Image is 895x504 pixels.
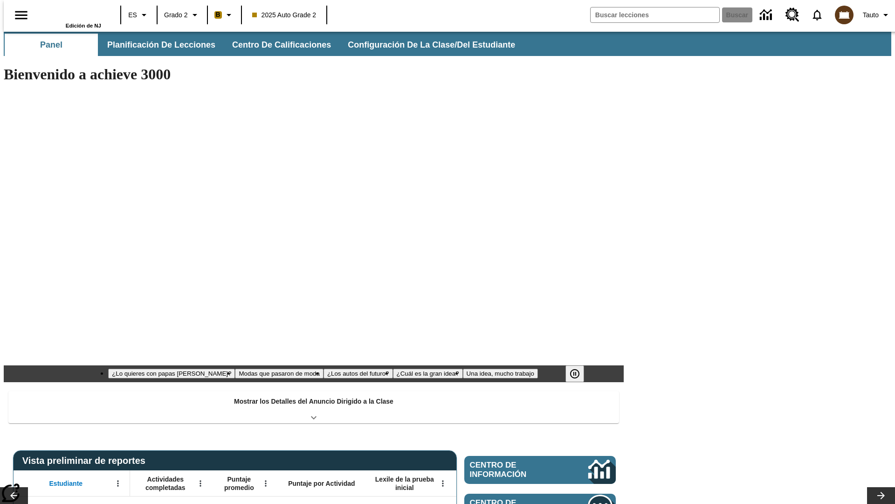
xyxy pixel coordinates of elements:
[41,4,101,23] a: Portada
[867,487,895,504] button: Carrusel de lecciones, seguir
[829,3,859,27] button: Escoja un nuevo avatar
[780,2,805,28] a: Centro de recursos, Se abrirá en una pestaña nueva.
[235,369,323,378] button: Diapositiva 2 Modas que pasaron de moda
[371,475,439,492] span: Lexile de la prueba inicial
[863,10,879,20] span: Tauto
[100,34,223,56] button: Planificación de lecciones
[111,476,125,490] button: Abrir menú
[565,365,584,382] button: Pausar
[259,476,273,490] button: Abrir menú
[49,479,83,488] span: Estudiante
[108,369,235,378] button: Diapositiva 1 ¿Lo quieres con papas fritas?
[805,3,829,27] a: Notificaciones
[565,365,593,382] div: Pausar
[470,461,557,479] span: Centro de información
[464,456,616,484] a: Centro de información
[324,369,393,378] button: Diapositiva 3 ¿Los autos del futuro?
[436,476,450,490] button: Abrir menú
[211,7,238,23] button: Boost El color de la clase es anaranjado claro. Cambiar el color de la clase.
[66,23,101,28] span: Edición de NJ
[164,10,188,20] span: Grado 2
[4,32,891,56] div: Subbarra de navegación
[225,34,338,56] button: Centro de calificaciones
[4,66,624,83] h1: Bienvenido a achieve 3000
[8,391,619,423] div: Mostrar los Detalles del Anuncio Dirigido a la Clase
[393,369,463,378] button: Diapositiva 4 ¿Cuál es la gran idea?
[835,6,854,24] img: avatar image
[128,10,137,20] span: ES
[217,475,262,492] span: Puntaje promedio
[4,34,523,56] div: Subbarra de navegación
[7,1,35,29] button: Abrir el menú lateral
[22,455,150,466] span: Vista preliminar de reportes
[754,2,780,28] a: Centro de información
[5,34,98,56] button: Panel
[252,10,317,20] span: 2025 Auto Grade 2
[288,479,355,488] span: Puntaje por Actividad
[340,34,523,56] button: Configuración de la clase/del estudiante
[135,475,196,492] span: Actividades completadas
[463,369,538,378] button: Diapositiva 5 Una idea, mucho trabajo
[859,7,895,23] button: Perfil/Configuración
[193,476,207,490] button: Abrir menú
[234,397,393,406] p: Mostrar los Detalles del Anuncio Dirigido a la Clase
[124,7,154,23] button: Lenguaje: ES, Selecciona un idioma
[41,3,101,28] div: Portada
[160,7,204,23] button: Grado: Grado 2, Elige un grado
[216,9,220,21] span: B
[591,7,719,22] input: Buscar campo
